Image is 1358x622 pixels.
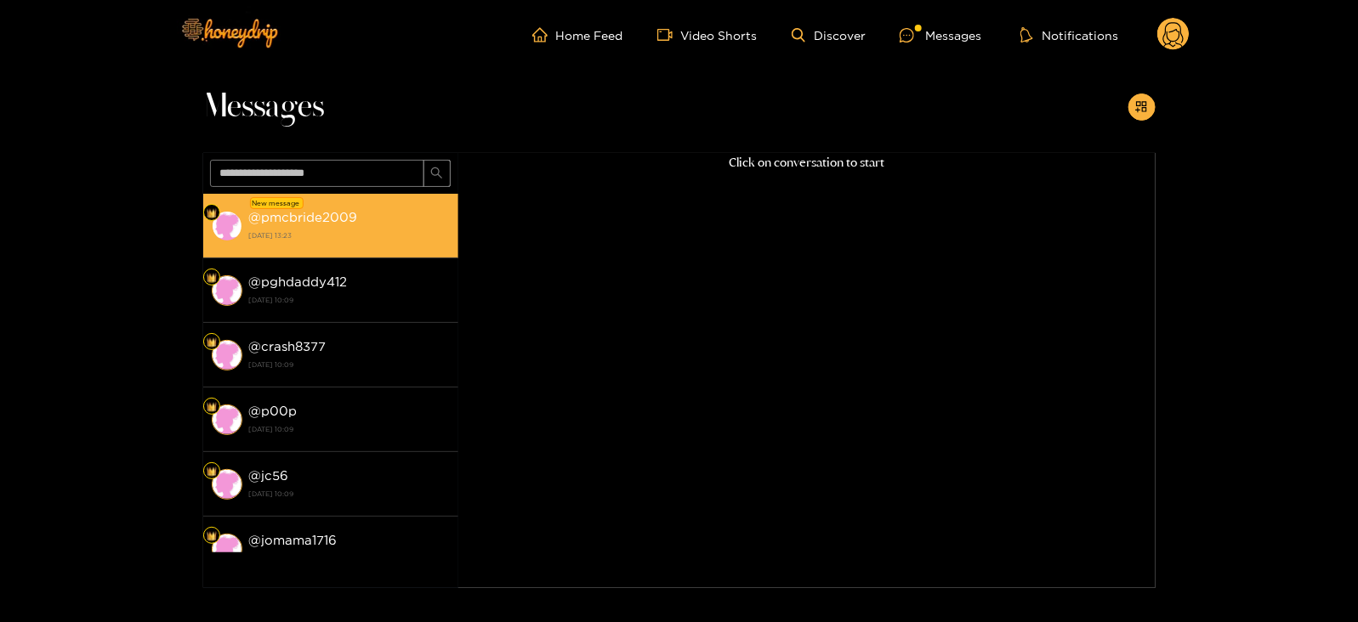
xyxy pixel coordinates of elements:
p: Click on conversation to start [458,153,1156,172]
a: Home Feed [532,27,623,42]
strong: @ crash8377 [249,339,327,353]
button: Notifications [1015,26,1123,43]
a: Discover [792,28,866,42]
strong: [DATE] 10:09 [249,551,450,566]
img: conversation [212,340,242,370]
strong: [DATE] 10:09 [249,421,450,437]
span: search [430,167,443,181]
strong: [DATE] 13:23 [249,228,450,243]
span: appstore-add [1135,100,1148,115]
img: Fan Level [207,273,217,283]
div: Messages [900,25,981,45]
strong: @ pmcbride2009 [249,210,358,224]
span: home [532,27,556,42]
strong: [DATE] 10:09 [249,357,450,372]
button: appstore-add [1128,93,1156,121]
strong: @ pghdaddy412 [249,274,348,289]
button: search [423,160,451,187]
strong: [DATE] 10:09 [249,292,450,308]
a: Video Shorts [657,27,758,42]
span: video-camera [657,27,681,42]
span: Messages [203,87,325,127]
img: Fan Level [207,467,217,477]
img: Fan Level [207,402,217,412]
img: conversation [212,534,242,564]
strong: @ p00p [249,404,298,418]
img: conversation [212,275,242,306]
strong: @ jomama1716 [249,533,338,547]
img: Fan Level [207,337,217,348]
img: Fan Level [207,531,217,541]
img: Fan Level [207,208,217,218]
img: conversation [212,404,242,435]
strong: [DATE] 10:09 [249,486,450,501]
img: conversation [212,211,242,241]
strong: @ jc56 [249,468,289,483]
div: New message [250,197,304,209]
img: conversation [212,469,242,500]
